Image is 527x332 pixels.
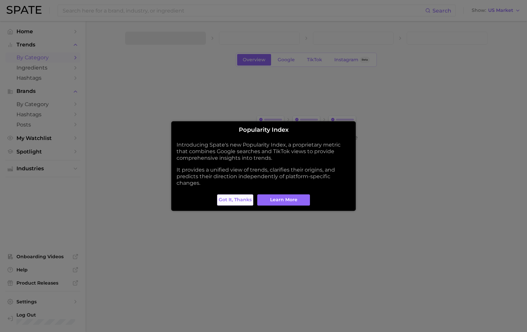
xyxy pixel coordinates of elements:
span: Learn More [270,197,297,203]
p: It provides a unified view of trends, clarifies their origins, and predicts their direction indep... [177,167,350,186]
a: Learn More [257,194,310,206]
button: Got it, thanks [217,194,253,206]
span: Got it, thanks [219,197,252,203]
p: Introducing Spate's new Popularity Index, a proprietary metric that combines Google searches and ... [177,142,350,161]
h2: Popularity Index [177,126,350,134]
